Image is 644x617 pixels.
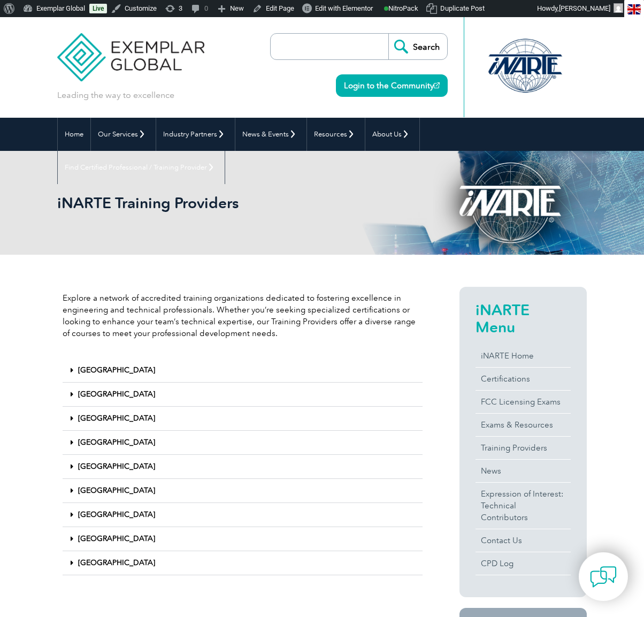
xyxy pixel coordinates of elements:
[476,301,571,336] h2: iNARTE Menu
[57,89,174,101] p: Leading the way to excellence
[476,460,571,482] a: News
[476,529,571,552] a: Contact Us
[627,4,641,14] img: en
[434,82,440,88] img: open_square.png
[78,486,155,495] a: [GEOGRAPHIC_DATA]
[58,118,90,151] a: Home
[307,118,365,151] a: Resources
[63,431,423,455] div: [GEOGRAPHIC_DATA]
[63,292,423,339] p: Explore a network of accredited training organizations dedicated to fostering excellence in engin...
[78,414,155,423] a: [GEOGRAPHIC_DATA]
[476,552,571,575] a: CPD Log
[476,391,571,413] a: FCC Licensing Exams
[156,118,235,151] a: Industry Partners
[476,368,571,390] a: Certifications
[559,4,610,12] span: [PERSON_NAME]
[63,407,423,431] div: [GEOGRAPHIC_DATA]
[78,438,155,447] a: [GEOGRAPHIC_DATA]
[63,479,423,503] div: [GEOGRAPHIC_DATA]
[235,118,306,151] a: News & Events
[336,74,448,97] a: Login to the Community
[476,437,571,459] a: Training Providers
[57,17,204,81] img: Exemplar Global
[63,503,423,527] div: [GEOGRAPHIC_DATA]
[78,534,155,543] a: [GEOGRAPHIC_DATA]
[78,365,155,375] a: [GEOGRAPHIC_DATA]
[476,414,571,436] a: Exams & Resources
[476,483,571,529] a: Expression of Interest:Technical Contributors
[78,462,155,471] a: [GEOGRAPHIC_DATA]
[57,194,349,212] h1: iNARTE Training Providers
[78,390,155,399] a: [GEOGRAPHIC_DATA]
[63,527,423,551] div: [GEOGRAPHIC_DATA]
[590,563,617,590] img: contact-chat.png
[365,118,419,151] a: About Us
[63,359,423,383] div: [GEOGRAPHIC_DATA]
[315,4,373,12] span: Edit with Elementor
[89,4,107,13] a: Live
[78,558,155,567] a: [GEOGRAPHIC_DATA]
[63,455,423,479] div: [GEOGRAPHIC_DATA]
[58,151,225,184] a: Find Certified Professional / Training Provider
[63,383,423,407] div: [GEOGRAPHIC_DATA]
[78,510,155,519] a: [GEOGRAPHIC_DATA]
[476,345,571,367] a: iNARTE Home
[63,551,423,575] div: [GEOGRAPHIC_DATA]
[388,34,447,59] input: Search
[91,118,156,151] a: Our Services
